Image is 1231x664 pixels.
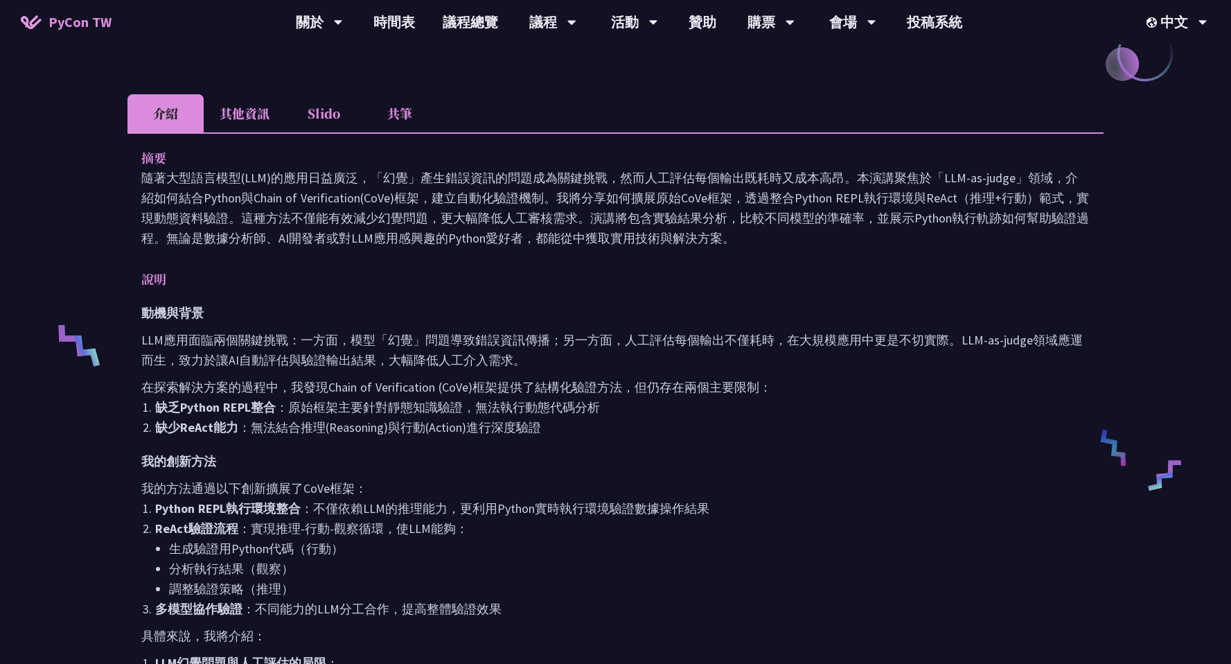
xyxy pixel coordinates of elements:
[1146,17,1160,28] img: Locale Icon
[155,601,242,617] strong: 多模型協作驗證
[48,12,112,33] span: PyCon TW
[155,399,276,415] strong: 缺乏Python REPL整合
[21,15,42,29] img: Home icon of PyCon TW 2025
[155,599,1090,619] li: ：不同能力的LLM分工合作，提高整體驗證效果
[362,94,438,132] li: 共筆
[141,148,1062,168] p: 摘要
[155,500,301,516] strong: Python REPL執行環境整合
[141,626,1090,646] p: 具體來說，我將介紹：
[141,451,1090,471] h3: 我的創新方法
[169,559,1090,579] li: 分析執行結果（觀察）
[141,330,1090,370] p: LLM應用面臨兩個關鍵挑戰：一方面，模型「幻覺」問題導致錯誤資訊傳播；另一方面，人工評估每個輸出不僅耗時，在大規模應用中更是不切實際。LLM-as-judge領域應運而生，致力於讓AI自動評估與...
[155,518,1090,599] li: ：實現推理-行動-觀察循環，使LLM能夠：
[169,539,1090,559] li: 生成驗證用Python代碼（行動）
[155,419,238,435] strong: 缺少ReAct能力
[155,521,238,536] strong: ReAct驗證流程
[7,5,125,40] a: PyCon TW
[155,498,1090,518] li: ：不僅依賴LLM的推理能力，更利用Python實時執行環境驗證數據操作結果
[169,579,1090,599] li: 調整驗證策略（推理）
[141,168,1090,248] p: 隨著大型語言模型(LLM)的應用日益廣泛，「幻覺」產生錯誤資訊的問題成為關鍵挑戰，然而人工評估每個輸出既耗時又成本高昂。本演講聚焦於「LLM-as-judge」領域，介紹如何結合Python與C...
[141,303,1090,323] h3: 動機與背景
[141,377,1090,397] p: 在探索解決方案的過程中，我發現Chain of Verification (CoVe)框架提供了結構化驗證方法，但仍存在兩個主要限制：
[127,94,204,132] li: 介紹
[204,94,285,132] li: 其他資訊
[155,417,1090,437] li: ：無法結合推理(Reasoning)與行動(Action)進行深度驗證
[155,397,1090,417] li: ：原始框架主要針對靜態知識驗證，無法執行動態代碼分析
[285,94,362,132] li: Slido
[141,269,1062,289] p: 說明
[141,478,1090,498] p: 我的方法通過以下創新擴展了CoVe框架：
